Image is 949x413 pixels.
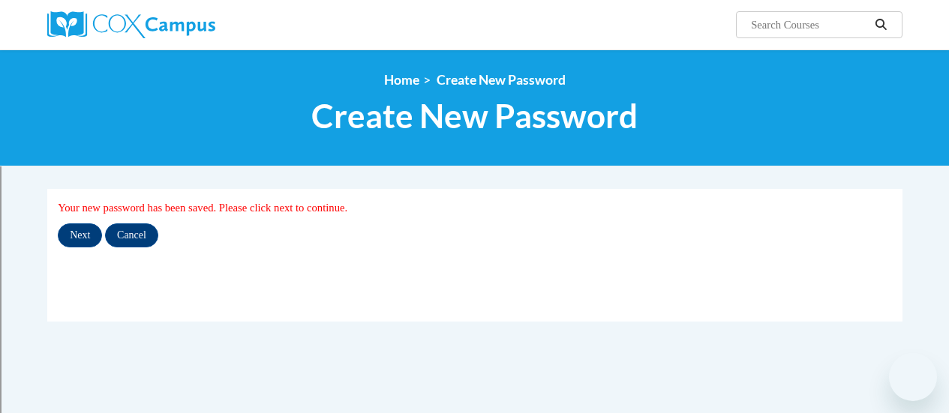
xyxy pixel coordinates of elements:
iframe: Button to launch messaging window [889,353,937,401]
span: Create New Password [311,96,638,136]
span: Create New Password [437,72,566,88]
img: Cox Campus [47,11,215,38]
input: Search Courses [749,16,869,34]
button: Search [869,16,892,34]
a: Cox Campus [47,11,317,38]
a: Home [384,72,419,88]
